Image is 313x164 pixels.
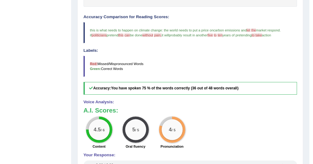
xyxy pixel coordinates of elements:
b: Red: [90,62,98,66]
span: the [251,28,256,32]
small: / 5 [135,128,139,132]
h4: Labels: [84,48,297,53]
span: politicians [92,33,107,37]
span: it will [161,33,169,37]
h4: Accuracy Comparison for Reading Scores: [84,15,297,19]
span: the world needs to put a price on [164,28,213,32]
span: to [214,33,217,37]
big: 4.5 [93,127,101,132]
span: . [280,28,281,32]
big: 5 [132,127,135,132]
span: without [142,33,153,37]
b: A.I. Scores: [84,107,118,114]
b: You have spoken 75 % of the words correctly (36 out of 48 words overall) [111,86,238,90]
b: Green: [90,67,101,71]
span: to take [251,33,262,37]
span: action [262,33,271,37]
span: ten [217,33,222,37]
span: carbon emissions and [213,28,247,32]
span: if [90,33,92,37]
big: 4 [169,127,171,132]
span: pretend [107,33,118,37]
span: pain, [154,33,161,37]
span: this is what needs to happen on climate change [90,28,162,32]
span: market respond [256,28,280,32]
h5: Accuracy: [84,82,297,95]
h4: Voice Analysis: [84,100,297,105]
label: Oral fluency [126,144,145,149]
span: let [247,28,250,32]
label: Pronunciation [161,144,183,149]
span: can [124,33,130,37]
h4: Your Response: [84,153,297,158]
span: : [162,28,163,32]
span: years of pretending [222,33,252,37]
label: Content [92,144,105,149]
span: probably result in another [169,33,208,37]
span: this [118,33,123,37]
small: / 6 [101,128,105,132]
blockquote: Missed/Mispronounced Words Correct Words [84,56,297,77]
span: five [208,33,213,37]
span: be done [130,33,142,37]
small: / 5 [171,128,175,132]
